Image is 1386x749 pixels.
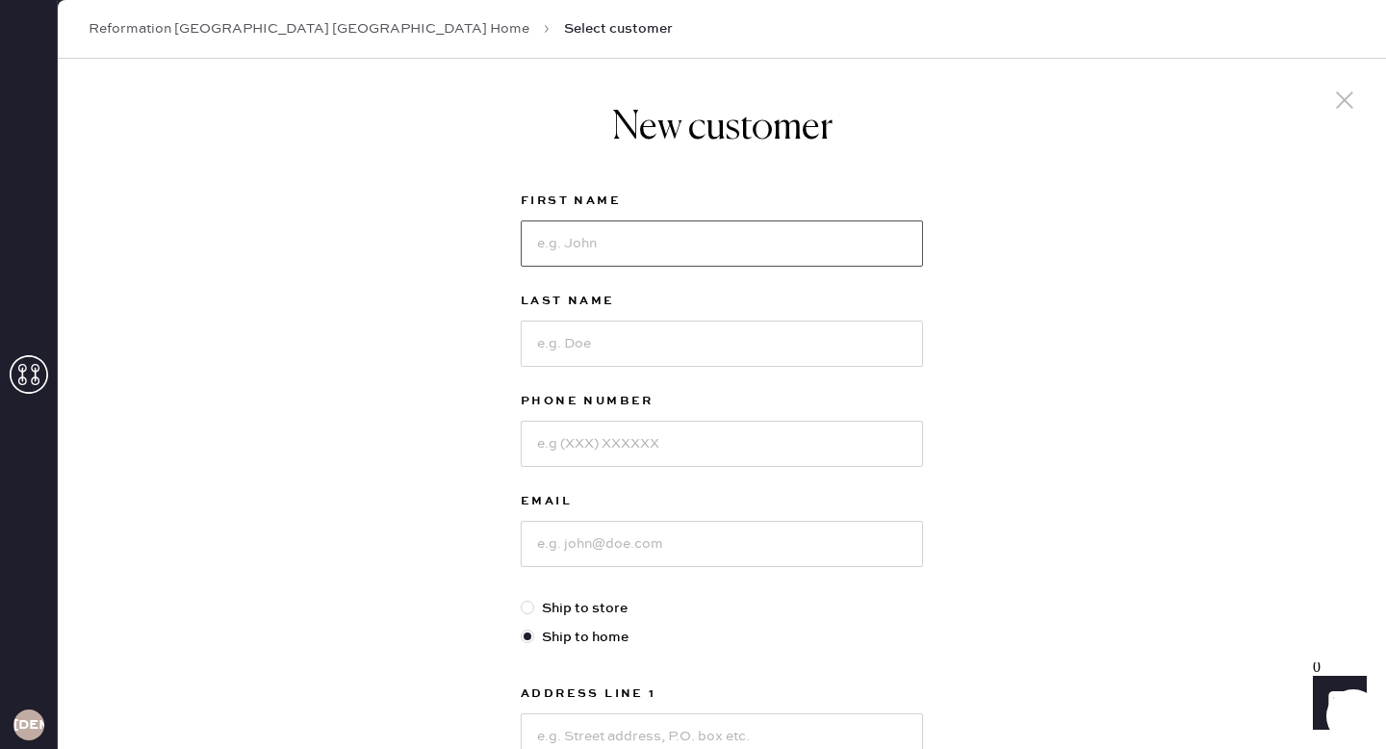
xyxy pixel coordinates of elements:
label: Email [521,490,923,513]
label: Last Name [521,290,923,313]
h1: New customer [521,105,923,151]
iframe: Front Chat [1295,662,1377,745]
input: e.g (XXX) XXXXXX [521,421,923,467]
label: Ship to store [521,598,923,619]
a: Reformation [GEOGRAPHIC_DATA] [GEOGRAPHIC_DATA] Home [89,19,529,39]
label: Address Line 1 [521,683,923,706]
input: e.g. john@doe.com [521,521,923,567]
h3: [DEMOGRAPHIC_DATA] [13,718,44,732]
input: e.g. John [521,220,923,267]
span: Select customer [564,19,673,39]
label: Ship to home [521,627,923,648]
label: Phone Number [521,390,923,413]
label: First Name [521,190,923,213]
input: e.g. Doe [521,321,923,367]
